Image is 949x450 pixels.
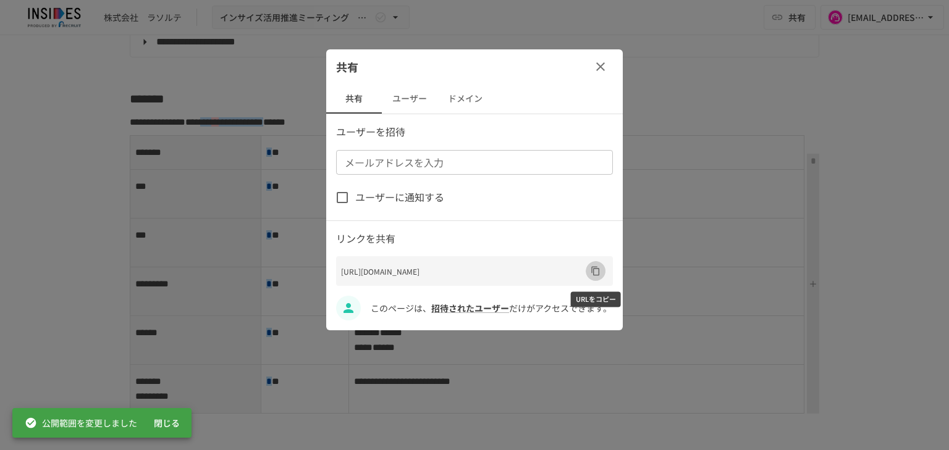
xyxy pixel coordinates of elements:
[355,190,444,206] span: ユーザーに通知する
[25,412,137,434] div: 公開範囲を変更しました
[326,84,382,114] button: 共有
[571,291,621,307] div: URLをコピー
[431,302,509,314] a: 招待されたユーザー
[147,412,187,435] button: 閉じる
[326,49,623,84] div: 共有
[336,231,613,247] p: リンクを共有
[382,84,437,114] button: ユーザー
[341,265,586,277] p: [URL][DOMAIN_NAME]
[336,124,613,140] p: ユーザーを招待
[586,261,605,281] button: URLをコピー
[437,84,493,114] button: ドメイン
[371,301,613,315] p: このページは、 だけがアクセスできます。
